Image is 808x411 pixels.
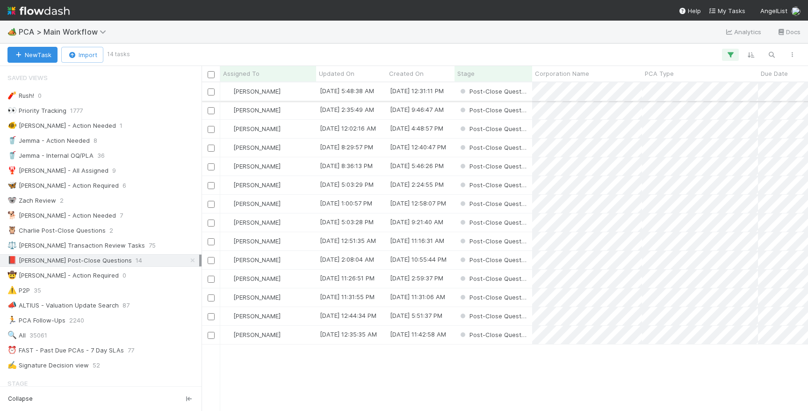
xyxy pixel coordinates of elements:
div: [DATE] 8:36:13 PM [320,161,373,170]
input: Toggle Row Selected [208,332,215,339]
input: Toggle Row Selected [208,294,215,301]
div: [PERSON_NAME] Transaction Review Tasks [7,240,145,251]
div: [DATE] 12:58:07 PM [390,198,446,208]
span: [PERSON_NAME] [233,219,281,226]
span: PCA > Main Workflow [19,27,111,37]
div: [DATE] 12:02:16 AM [320,124,376,133]
input: Toggle Row Selected [208,88,215,95]
span: [PERSON_NAME] [233,181,281,189]
div: [PERSON_NAME] [224,311,281,321]
div: Rush! [7,90,34,102]
span: My Tasks [708,7,745,15]
span: Post-Close Question [458,162,530,170]
div: [PERSON_NAME] - All Assigned [7,165,108,176]
div: [PERSON_NAME] Post-Close Questions [7,255,132,266]
div: [DATE] 12:35:35 AM [320,330,377,339]
span: 14 [136,255,142,266]
div: Post-Close Question [458,293,527,302]
div: [PERSON_NAME] [224,87,281,96]
span: 🦋 [7,181,17,189]
img: avatar_e1f102a8-6aea-40b1-874c-e2ab2da62ba9.png [224,88,232,95]
span: 87 [123,300,130,311]
div: [PERSON_NAME] [224,218,281,227]
button: NewTask [7,47,58,63]
span: 35 [34,285,41,296]
div: Jemma - Internal OQ/PLA [7,150,94,161]
input: Toggle Row Selected [208,126,215,133]
span: 🔍 [7,331,17,339]
div: Post-Close Question [458,199,527,208]
span: 🏃 [7,316,17,324]
span: 0 [123,270,126,281]
div: [PERSON_NAME] [224,293,281,302]
div: ALTIUS - Valuation Update Search [7,300,119,311]
div: [DATE] 2:08:04 AM [320,255,374,264]
span: Stage [7,374,28,393]
div: [PERSON_NAME] [224,274,281,283]
input: Toggle Row Selected [208,201,215,208]
input: Toggle Row Selected [208,238,215,245]
div: [PERSON_NAME] - Action Required [7,180,119,191]
span: 🦉 [7,226,17,234]
span: Post-Close Question [458,125,530,132]
span: 6 [123,180,126,191]
span: 75 [149,240,156,251]
span: Stage [457,69,475,78]
span: 2240 [69,315,84,326]
span: [PERSON_NAME] [233,106,281,114]
div: Signature Decision view [7,360,89,371]
div: Post-Close Question [458,330,527,339]
span: 8 [94,135,97,147]
a: My Tasks [708,6,745,15]
span: 35061 [29,330,47,341]
span: Collapse [8,395,33,403]
input: Toggle Row Selected [208,276,215,283]
div: [DATE] 12:31:11 PM [390,86,444,95]
span: Post-Close Question [458,331,530,338]
span: ⚖️ [7,241,17,249]
span: 0 [38,90,42,102]
span: Post-Close Question [458,219,530,226]
div: Post-Close Question [458,218,527,227]
span: 9 [112,165,116,176]
div: [PERSON_NAME] - Action Needed [7,210,116,221]
span: Post-Close Question [458,181,530,189]
img: avatar_e1f102a8-6aea-40b1-874c-e2ab2da62ba9.png [224,181,232,189]
span: 🥤 [7,136,17,144]
img: avatar_e1f102a8-6aea-40b1-874c-e2ab2da62ba9.png [224,275,232,282]
span: [PERSON_NAME] [233,256,281,264]
div: [DATE] 5:51:37 PM [390,311,442,320]
div: [PERSON_NAME] - Action Needed [7,120,116,132]
span: Post-Close Question [458,200,530,207]
span: Created On [389,69,424,78]
div: [DATE] 5:48:38 AM [320,86,374,95]
span: 77 [128,345,134,356]
span: 1777 [70,105,83,117]
div: Post-Close Question [458,236,527,246]
span: Post-Close Question [458,275,530,282]
img: avatar_e1f102a8-6aea-40b1-874c-e2ab2da62ba9.png [224,144,232,151]
div: [DATE] 5:03:29 PM [320,180,374,189]
div: All [7,330,26,341]
div: [PERSON_NAME] [224,180,281,190]
span: 2 [109,225,113,236]
img: avatar_e1f102a8-6aea-40b1-874c-e2ab2da62ba9.png [224,200,232,207]
span: 🦞 [7,166,17,174]
span: 🐨 [7,196,17,204]
img: avatar_e1f102a8-6aea-40b1-874c-e2ab2da62ba9.png [224,256,232,264]
div: [DATE] 2:24:55 PM [390,180,444,189]
span: ✍️ [7,361,17,369]
span: 36 [97,150,105,161]
div: [DATE] 9:46:47 AM [390,105,444,114]
div: Help [678,6,701,15]
div: Jemma - Action Needed [7,135,90,147]
span: [PERSON_NAME] [233,144,281,151]
div: [PERSON_NAME] [224,199,281,208]
img: logo-inverted-e16ddd16eac7371096b0.svg [7,3,70,19]
span: 📣 [7,301,17,309]
span: Corporation Name [535,69,589,78]
small: 14 tasks [107,50,130,59]
span: Assigned To [223,69,260,78]
span: 1 [120,120,123,132]
div: Post-Close Question [458,124,527,133]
